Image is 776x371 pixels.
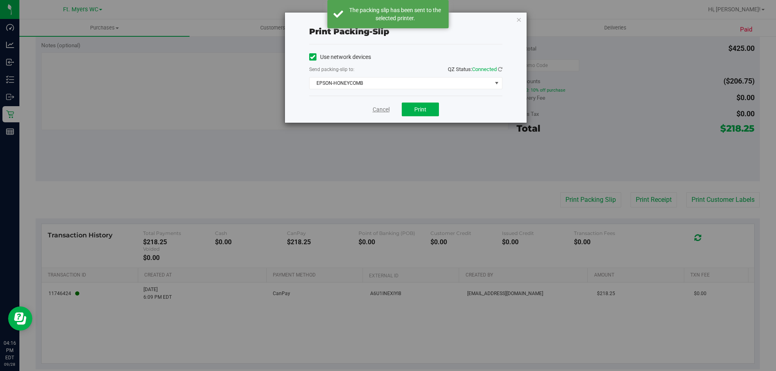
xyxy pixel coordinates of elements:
span: Print packing-slip [309,27,389,36]
span: EPSON-HONEYCOMB [310,78,492,89]
span: select [491,78,502,89]
label: Send packing-slip to: [309,66,354,73]
div: The packing slip has been sent to the selected printer. [348,6,443,22]
span: Connected [472,66,497,72]
span: Print [414,106,426,113]
label: Use network devices [309,53,371,61]
button: Print [402,103,439,116]
span: QZ Status: [448,66,502,72]
iframe: Resource center [8,306,32,331]
a: Cancel [373,105,390,114]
